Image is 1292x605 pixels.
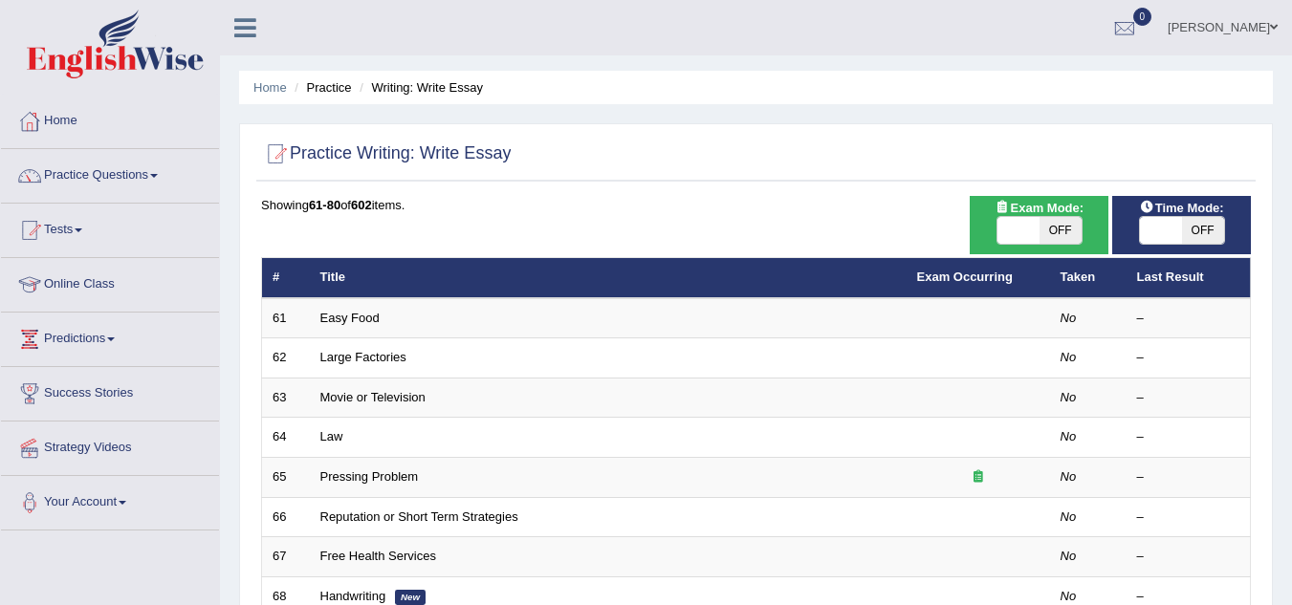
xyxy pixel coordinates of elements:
[1137,548,1240,566] div: –
[1182,217,1224,244] span: OFF
[1,149,219,197] a: Practice Questions
[1061,509,1077,524] em: No
[1133,8,1152,26] span: 0
[290,78,351,97] li: Practice
[261,140,511,168] h2: Practice Writing: Write Essay
[1061,390,1077,404] em: No
[1061,549,1077,563] em: No
[970,196,1108,254] div: Show exams occurring in exams
[1,258,219,306] a: Online Class
[320,311,380,325] a: Easy Food
[1137,428,1240,446] div: –
[262,258,310,298] th: #
[1137,468,1240,486] div: –
[320,509,518,524] a: Reputation or Short Term Strategies
[262,497,310,537] td: 66
[1,204,219,251] a: Tests
[1,95,219,142] a: Home
[1137,349,1240,367] div: –
[320,589,386,603] a: Handwriting
[309,198,340,212] b: 61-80
[320,429,343,443] a: Law
[917,270,1013,284] a: Exam Occurring
[1061,350,1077,364] em: No
[320,350,406,364] a: Large Factories
[1137,310,1240,328] div: –
[253,80,287,95] a: Home
[1061,311,1077,325] em: No
[1040,217,1082,244] span: OFF
[262,418,310,458] td: 64
[1050,258,1127,298] th: Taken
[1132,198,1232,218] span: Time Mode:
[310,258,907,298] th: Title
[320,469,419,484] a: Pressing Problem
[320,390,426,404] a: Movie or Television
[1,367,219,415] a: Success Stories
[262,378,310,418] td: 63
[320,549,436,563] a: Free Health Services
[917,468,1040,486] div: Exam occurring question
[1137,508,1240,527] div: –
[262,537,310,577] td: 67
[351,198,372,212] b: 602
[262,458,310,498] td: 65
[987,198,1090,218] span: Exam Mode:
[1061,429,1077,443] em: No
[1,421,219,469] a: Strategy Videos
[1,476,219,524] a: Your Account
[261,196,1251,214] div: Showing of items.
[1,313,219,360] a: Predictions
[1061,469,1077,484] em: No
[1127,258,1251,298] th: Last Result
[395,590,426,605] em: New
[1137,389,1240,407] div: –
[262,338,310,378] td: 62
[262,298,310,338] td: 61
[1061,589,1077,603] em: No
[355,78,483,97] li: Writing: Write Essay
